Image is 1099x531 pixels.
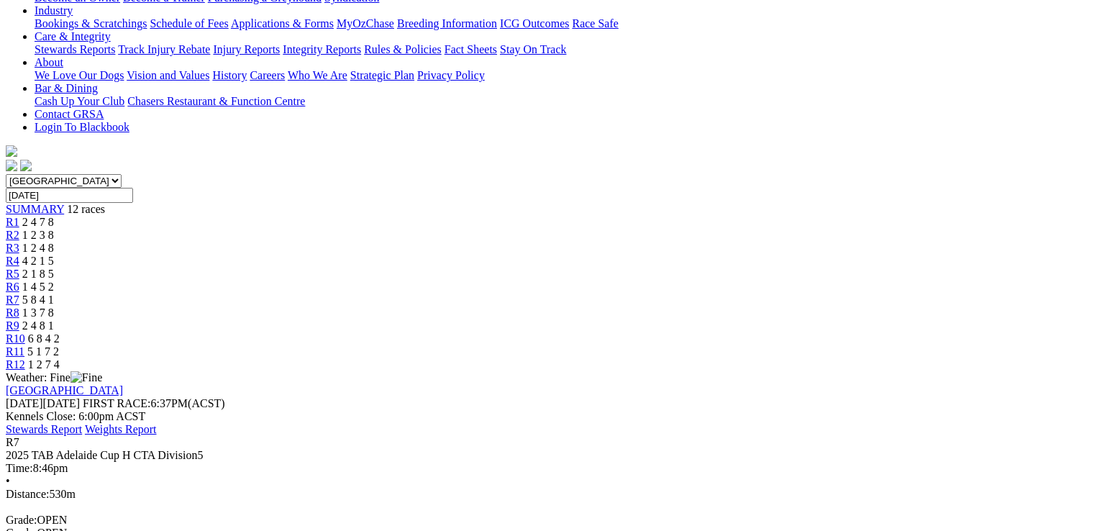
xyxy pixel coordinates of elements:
[6,488,1082,501] div: 530m
[35,43,1082,56] div: Care & Integrity
[118,43,210,55] a: Track Injury Rebate
[27,345,59,358] span: 5 1 7 2
[35,69,124,81] a: We Love Our Dogs
[6,281,19,293] a: R6
[6,358,25,371] a: R12
[35,82,98,94] a: Bar & Dining
[67,203,105,215] span: 12 races
[6,160,17,171] img: facebook.svg
[288,69,347,81] a: Who We Are
[6,488,49,500] span: Distance:
[6,345,24,358] a: R11
[70,371,102,384] img: Fine
[6,449,1082,462] div: 2025 TAB Adelaide Cup H CTA Division5
[22,255,54,267] span: 4 2 1 5
[22,242,54,254] span: 1 2 4 8
[127,95,305,107] a: Chasers Restaurant & Function Centre
[35,30,111,42] a: Care & Integrity
[22,229,54,241] span: 1 2 3 8
[150,17,228,29] a: Schedule of Fees
[6,294,19,306] a: R7
[6,423,82,435] a: Stewards Report
[572,17,618,29] a: Race Safe
[35,121,129,133] a: Login To Blackbook
[22,268,54,280] span: 2 1 8 5
[444,43,497,55] a: Fact Sheets
[6,514,1082,527] div: OPEN
[6,397,43,409] span: [DATE]
[6,268,19,280] a: R5
[127,69,209,81] a: Vision and Values
[6,332,25,345] a: R10
[6,397,80,409] span: [DATE]
[35,43,115,55] a: Stewards Reports
[83,397,150,409] span: FIRST RACE:
[35,108,104,120] a: Contact GRSA
[35,17,1082,30] div: Industry
[364,43,442,55] a: Rules & Policies
[6,242,19,254] a: R3
[22,307,54,319] span: 1 3 7 8
[22,294,54,306] span: 5 8 4 1
[231,17,334,29] a: Applications & Forms
[6,514,37,526] span: Grade:
[22,319,54,332] span: 2 4 8 1
[417,69,485,81] a: Privacy Policy
[6,229,19,241] a: R2
[6,319,19,332] a: R9
[6,475,10,487] span: •
[397,17,497,29] a: Breeding Information
[35,4,73,17] a: Industry
[28,332,60,345] span: 6 8 4 2
[6,462,33,474] span: Time:
[6,307,19,319] a: R8
[6,145,17,157] img: logo-grsa-white.png
[20,160,32,171] img: twitter.svg
[283,43,361,55] a: Integrity Reports
[35,17,147,29] a: Bookings & Scratchings
[6,436,19,448] span: R7
[350,69,414,81] a: Strategic Plan
[6,203,64,215] a: SUMMARY
[6,384,123,396] a: [GEOGRAPHIC_DATA]
[83,397,225,409] span: 6:37PM(ACST)
[500,17,569,29] a: ICG Outcomes
[85,423,157,435] a: Weights Report
[6,410,1082,423] div: Kennels Close: 6:00pm ACST
[22,281,54,293] span: 1 4 5 2
[35,95,1082,108] div: Bar & Dining
[35,95,124,107] a: Cash Up Your Club
[6,255,19,267] a: R4
[22,216,54,228] span: 2 4 7 8
[6,371,102,383] span: Weather: Fine
[250,69,285,81] a: Careers
[6,462,1082,475] div: 8:46pm
[213,43,280,55] a: Injury Reports
[35,56,63,68] a: About
[6,188,133,203] input: Select date
[212,69,247,81] a: History
[28,358,60,371] span: 1 2 7 4
[35,69,1082,82] div: About
[500,43,566,55] a: Stay On Track
[337,17,394,29] a: MyOzChase
[6,216,19,228] a: R1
